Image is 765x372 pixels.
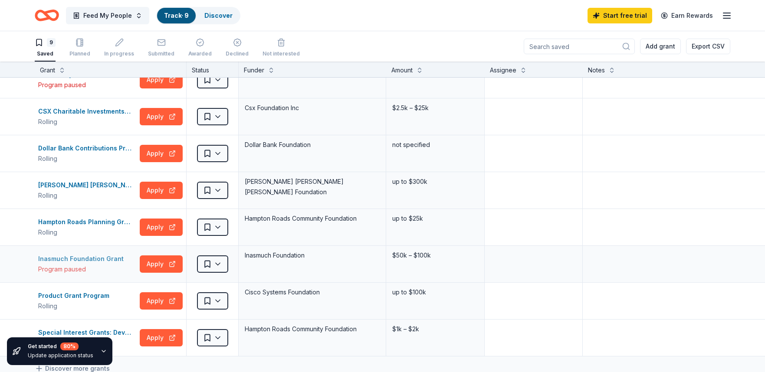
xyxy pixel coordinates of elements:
[140,145,183,162] button: Apply
[38,290,136,311] button: Product Grant ProgramRolling
[140,219,183,236] button: Apply
[226,50,249,57] div: Declined
[40,65,55,75] div: Grant
[164,12,189,19] a: Track· 9
[391,139,479,151] div: not specified
[28,343,93,350] div: Get started
[47,38,56,47] div: 9
[391,102,479,114] div: $2.5k – $25k
[140,71,183,88] button: Apply
[38,254,136,274] button: Inasmuch Foundation GrantProgram paused
[38,327,136,338] div: Special Interest Grants: Developmental Disabilities - [PERSON_NAME] Fund and the [PERSON_NAME] Fund
[38,106,136,117] div: CSX Charitable Investments- Pride in Service Grants
[38,190,136,201] div: Rolling
[391,212,479,225] div: up to $25k
[38,117,136,127] div: Rolling
[38,69,136,90] button: Community Needs Fund GrantsProgram paused
[38,153,136,164] div: Rolling
[656,8,718,23] a: Earn Rewards
[38,180,136,201] button: [PERSON_NAME] [PERSON_NAME] [PERSON_NAME] Foundation GrantsRolling
[490,65,516,75] div: Assignee
[263,50,300,57] div: Not interested
[640,39,681,54] button: Add grant
[60,343,79,350] div: 80 %
[244,212,381,225] div: Hampton Roads Community Foundation
[140,182,183,199] button: Apply
[38,217,136,238] button: Hampton Roads Planning GrantsRolling
[38,254,127,264] div: Inasmuch Foundation Grant
[244,139,381,151] div: Dollar Bank Foundation
[83,10,132,21] span: Feed My People
[104,35,134,62] button: In progress
[35,35,56,62] button: 9Saved
[140,255,183,273] button: Apply
[69,35,90,62] button: Planned
[244,249,381,261] div: Inasmuch Foundation
[104,50,134,57] div: In progress
[244,176,381,198] div: [PERSON_NAME] [PERSON_NAME] [PERSON_NAME] Foundation
[524,39,635,54] input: Search saved
[588,8,652,23] a: Start free trial
[188,50,212,57] div: Awarded
[38,80,136,90] div: Program paused
[38,264,127,274] div: Program paused
[391,249,479,261] div: $50k – $100k
[140,292,183,310] button: Apply
[204,12,233,19] a: Discover
[38,106,136,127] button: CSX Charitable Investments- Pride in Service GrantsRolling
[156,7,240,24] button: Track· 9Discover
[244,323,381,335] div: Hampton Roads Community Foundation
[38,217,136,227] div: Hampton Roads Planning Grants
[263,35,300,62] button: Not interested
[244,102,381,114] div: Csx Foundation Inc
[187,62,239,77] div: Status
[244,286,381,298] div: Cisco Systems Foundation
[38,290,113,301] div: Product Grant Program
[38,227,136,238] div: Rolling
[38,143,136,153] div: Dollar Bank Contributions Program Grant
[66,7,149,24] button: Feed My People
[140,108,183,125] button: Apply
[244,65,264,75] div: Funder
[391,323,479,335] div: $1k – $2k
[140,329,183,346] button: Apply
[588,65,605,75] div: Notes
[148,50,174,57] div: Submitted
[35,5,59,26] a: Home
[38,301,113,311] div: Rolling
[391,65,413,75] div: Amount
[69,50,90,57] div: Planned
[226,35,249,62] button: Declined
[148,35,174,62] button: Submitted
[38,180,136,190] div: [PERSON_NAME] [PERSON_NAME] [PERSON_NAME] Foundation Grants
[188,35,212,62] button: Awarded
[38,143,136,164] button: Dollar Bank Contributions Program GrantRolling
[38,327,136,348] button: Special Interest Grants: Developmental Disabilities - [PERSON_NAME] Fund and the [PERSON_NAME] Fu...
[391,286,479,298] div: up to $100k
[391,176,479,188] div: up to $300k
[686,39,730,54] button: Export CSV
[35,50,56,57] div: Saved
[28,352,93,359] div: Update application status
